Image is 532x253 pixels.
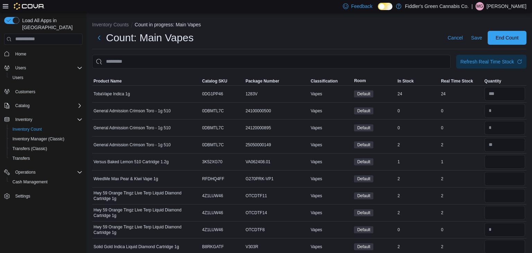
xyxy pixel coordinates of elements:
[354,243,373,250] span: Default
[94,142,171,148] span: General Admission Crimson Toro - 1g 510
[354,175,373,182] span: Default
[476,2,483,10] span: MG
[311,91,322,97] span: Vapes
[440,243,483,251] div: 2
[354,158,373,165] span: Default
[396,175,440,183] div: 2
[202,91,223,97] span: 0DG1PP46
[396,77,440,85] button: In Stock
[10,178,82,186] span: Cash Management
[244,243,309,251] div: V303R
[202,142,224,148] span: 0DBMTL7C
[202,125,224,131] span: 0DBMTL7C
[445,31,465,45] button: Cancel
[476,2,484,10] div: Michael Gagnon
[1,191,85,201] button: Settings
[1,87,85,97] button: Customers
[1,49,85,59] button: Home
[10,135,67,143] a: Inventory Manager (Classic)
[357,91,370,97] span: Default
[92,31,106,45] button: Next
[244,77,309,85] button: Package Number
[354,107,373,114] span: Default
[354,209,373,216] span: Default
[15,117,32,122] span: Inventory
[12,50,29,58] a: Home
[92,77,201,85] button: Product Name
[460,58,514,65] div: Refresh Real Time Stock
[244,192,309,200] div: OTCDTF11
[15,103,29,108] span: Catalog
[106,31,194,45] h1: Count: Main Vapes
[311,108,322,114] span: Vapes
[10,125,45,133] a: Inventory Count
[12,87,82,96] span: Customers
[10,135,82,143] span: Inventory Manager (Classic)
[357,210,370,216] span: Default
[311,210,322,216] span: Vapes
[202,108,224,114] span: 0DBMTL7C
[202,159,223,165] span: 3K52XG70
[357,108,370,114] span: Default
[15,89,35,95] span: Customers
[12,115,82,124] span: Inventory
[92,55,451,69] input: This is a search bar. After typing your query, hit enter to filter the results lower in the page.
[10,73,82,82] span: Users
[135,22,201,27] button: Count in progress: Main Vapes
[10,125,82,133] span: Inventory Count
[357,227,370,233] span: Default
[10,154,33,163] a: Transfers
[94,207,199,218] span: Hwy 59 Orange Tingz Live Terp Liquid Diamond Cartridge 1g
[7,73,85,82] button: Users
[94,159,169,165] span: Versus Baked Lemon 510 Cartridge 1.2g
[471,2,473,10] p: |
[488,31,526,45] button: End Count
[354,141,373,148] span: Default
[405,2,469,10] p: Fiddler's Green Cannabis Co.
[483,77,526,85] button: Quantity
[496,34,518,41] span: End Count
[311,142,322,148] span: Vapes
[10,154,82,163] span: Transfers
[311,193,322,199] span: Vapes
[398,78,414,84] span: In Stock
[201,77,244,85] button: Catalog SKU
[1,167,85,177] button: Operations
[357,176,370,182] span: Default
[244,124,309,132] div: 24120000895
[440,90,483,98] div: 24
[12,75,23,80] span: Users
[440,107,483,115] div: 0
[92,22,129,27] button: Inventory Counts
[396,141,440,149] div: 2
[7,154,85,163] button: Transfers
[1,101,85,111] button: Catalog
[12,192,33,200] a: Settings
[10,145,82,153] span: Transfers (Classic)
[440,158,483,166] div: 1
[487,2,526,10] p: [PERSON_NAME]
[468,31,485,45] button: Save
[354,90,373,97] span: Default
[15,193,30,199] span: Settings
[12,192,82,200] span: Settings
[1,63,85,73] button: Users
[440,175,483,183] div: 2
[15,65,26,71] span: Users
[244,209,309,217] div: OTCDTF14
[244,90,309,98] div: 1283V
[244,226,309,234] div: OTCDTF8
[202,210,223,216] span: 4Z1LUW46
[12,168,38,176] button: Operations
[396,226,440,234] div: 0
[396,90,440,98] div: 24
[92,21,526,29] nav: An example of EuiBreadcrumbs
[357,142,370,148] span: Default
[94,108,171,114] span: General Admission Crimson Toro - 1g 510
[244,141,309,149] div: 25050000149
[440,124,483,132] div: 0
[12,64,29,72] button: Users
[311,244,322,250] span: Vapes
[94,91,130,97] span: TobaVape Indica 1g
